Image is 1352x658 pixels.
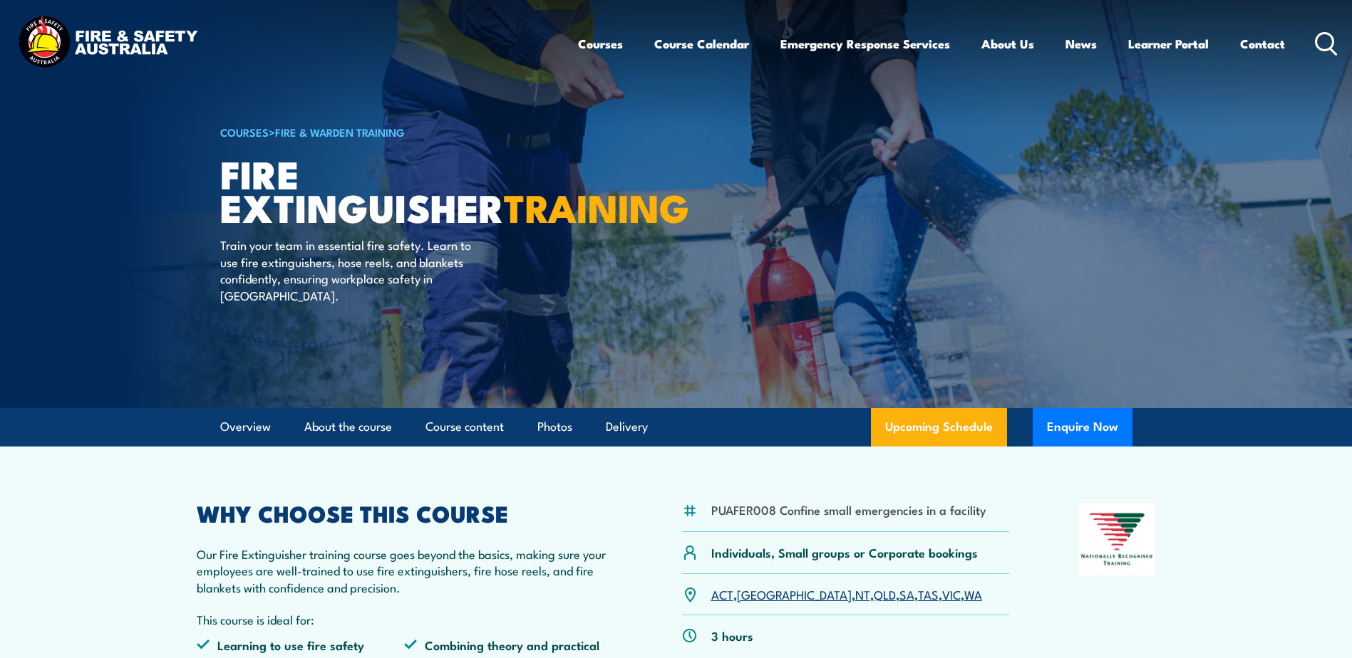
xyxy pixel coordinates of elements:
[606,408,648,446] a: Delivery
[711,544,978,560] p: Individuals, Small groups or Corporate bookings
[918,585,939,602] a: TAS
[711,627,753,644] p: 3 hours
[981,25,1034,63] a: About Us
[220,124,269,140] a: COURSES
[1033,408,1132,446] button: Enquire Now
[654,25,749,63] a: Course Calendar
[275,124,405,140] a: Fire & Warden Training
[220,157,572,223] h1: Fire Extinguisher
[504,177,689,236] strong: TRAINING
[871,408,1007,446] a: Upcoming Schedule
[711,585,733,602] a: ACT
[220,123,572,140] h6: >
[780,25,950,63] a: Emergency Response Services
[711,586,982,602] p: , , , , , , ,
[578,25,623,63] a: Courses
[1065,25,1097,63] a: News
[874,585,896,602] a: QLD
[711,501,986,518] li: PUAFER008 Confine small emergencies in a facility
[197,503,613,523] h2: WHY CHOOSE THIS COURSE
[1079,503,1156,575] img: Nationally Recognised Training logo.
[1128,25,1209,63] a: Learner Portal
[855,585,870,602] a: NT
[964,585,982,602] a: WA
[220,408,271,446] a: Overview
[425,408,504,446] a: Course content
[304,408,392,446] a: About the course
[737,585,852,602] a: [GEOGRAPHIC_DATA]
[899,585,914,602] a: SA
[942,585,961,602] a: VIC
[220,236,480,303] p: Train your team in essential fire safety. Learn to use fire extinguishers, hose reels, and blanke...
[197,611,613,627] p: This course is ideal for:
[197,545,613,595] p: Our Fire Extinguisher training course goes beyond the basics, making sure your employees are well...
[537,408,572,446] a: Photos
[1240,25,1285,63] a: Contact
